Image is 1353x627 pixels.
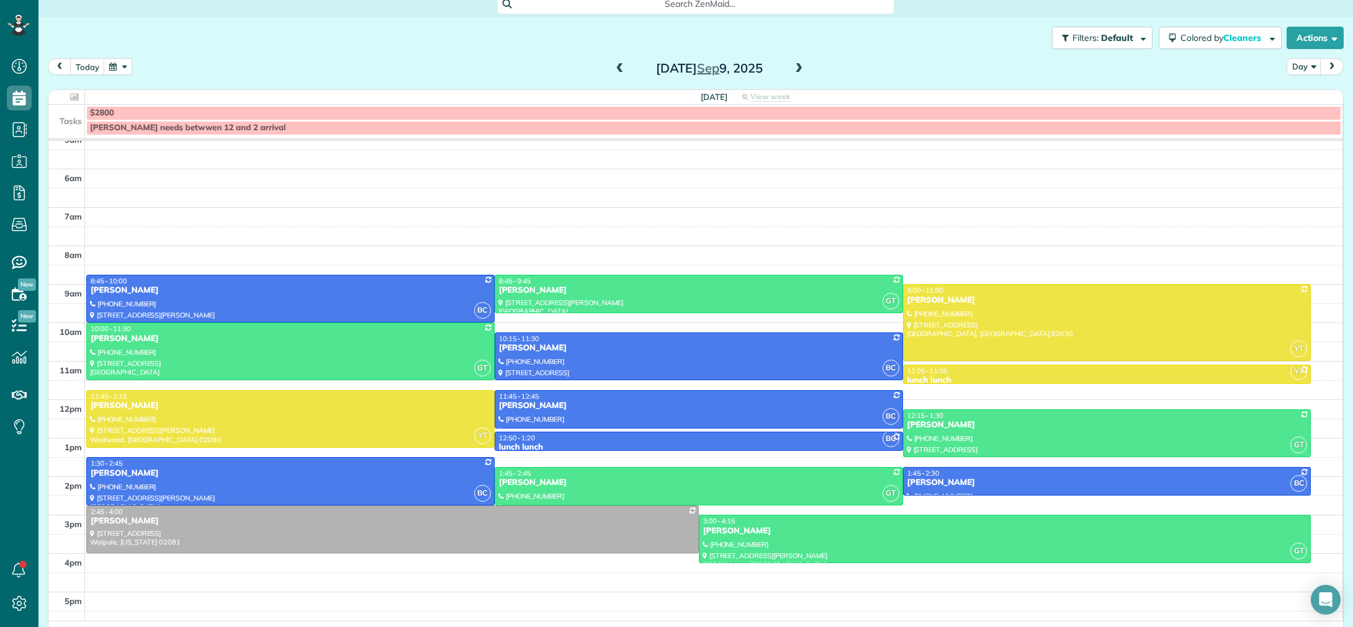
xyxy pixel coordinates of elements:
span: YT [474,427,491,444]
span: 11:05 - 11:35 [907,367,948,375]
button: Colored byCleaners [1159,27,1282,49]
div: [PERSON_NAME] [498,478,899,488]
span: 5pm [65,596,82,606]
span: BC [474,302,491,319]
span: 1:30 - 2:45 [91,459,123,468]
div: [PERSON_NAME] [907,295,1308,306]
div: [PERSON_NAME] [498,343,899,354]
span: 11:45 - 12:45 [499,392,539,401]
span: 8am [65,250,82,260]
span: GT [883,293,899,309]
span: 3pm [65,519,82,529]
span: [PERSON_NAME] needs betwwen 12 and 2 arrival [90,123,285,133]
span: Sep [697,60,719,76]
div: [PERSON_NAME] [90,468,491,479]
a: Filters: Default [1046,27,1153,49]
span: Colored by [1180,32,1265,43]
button: Day [1287,58,1321,75]
div: [PERSON_NAME] [907,420,1308,430]
span: YT [1290,363,1307,380]
span: 12:15 - 1:30 [907,411,943,420]
span: New [18,310,36,322]
span: GT [883,485,899,502]
span: YT [1290,340,1307,357]
span: 11am [60,365,82,375]
button: next [1320,58,1344,75]
span: BC [883,408,899,425]
span: $2800 [90,108,114,118]
span: View week [750,92,790,102]
button: Filters: Default [1052,27,1153,49]
div: [PERSON_NAME] [498,401,899,411]
span: [DATE] [701,92,727,102]
span: 6am [65,173,82,183]
span: 1:45 - 2:45 [499,469,531,478]
span: GT [1290,543,1307,559]
div: [PERSON_NAME] [90,401,491,411]
button: Actions [1287,27,1344,49]
span: 3:00 - 4:15 [703,517,735,525]
span: Cleaners [1223,32,1263,43]
div: [PERSON_NAME] [703,526,1308,536]
span: 9am [65,288,82,298]
span: BC [883,430,899,447]
span: Default [1101,32,1134,43]
span: 10:00 - 11:30 [91,324,131,333]
span: 11:45 - 1:15 [91,392,127,401]
div: [PERSON_NAME] [907,478,1308,488]
span: GT [474,360,491,376]
span: New [18,278,36,291]
div: Open Intercom Messenger [1311,585,1341,615]
h2: [DATE] 9, 2025 [632,61,787,75]
div: [PERSON_NAME] [90,334,491,344]
span: 1:45 - 2:30 [907,469,940,478]
span: 1pm [65,442,82,452]
span: 9:00 - 11:00 [907,286,943,295]
span: 4pm [65,558,82,567]
span: 2pm [65,481,82,491]
span: 10am [60,327,82,337]
span: 7am [65,211,82,221]
span: 8:45 - 9:45 [499,277,531,285]
div: [PERSON_NAME] [90,516,695,527]
button: today [70,58,105,75]
span: 8:45 - 10:00 [91,277,127,285]
div: lunch lunch [907,375,1308,386]
div: lunch lunch [498,442,899,453]
span: GT [1290,437,1307,453]
span: BC [474,485,491,502]
span: 12:50 - 1:20 [499,434,535,442]
div: [PERSON_NAME] [90,285,491,296]
span: BC [883,360,899,376]
span: 12pm [60,404,82,414]
button: prev [48,58,71,75]
span: 10:15 - 11:30 [499,334,539,343]
div: [PERSON_NAME] [498,285,899,296]
span: Filters: [1072,32,1099,43]
span: 2:45 - 4:00 [91,507,123,516]
span: BC [1290,475,1307,492]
